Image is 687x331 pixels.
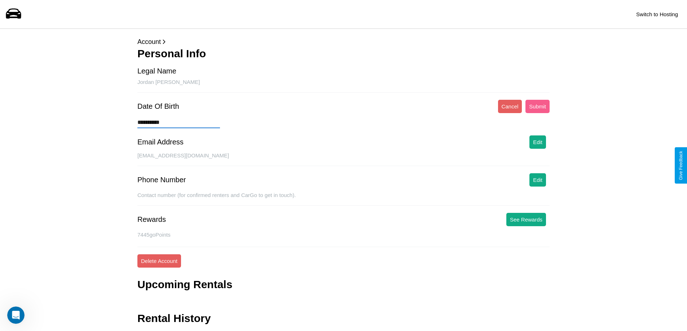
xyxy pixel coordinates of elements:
div: Jordan [PERSON_NAME] [137,79,550,93]
div: Date Of Birth [137,102,179,111]
button: See Rewards [506,213,546,226]
h3: Upcoming Rentals [137,278,232,291]
p: Account [137,36,550,48]
button: Delete Account [137,254,181,268]
div: Rewards [137,215,166,224]
button: Switch to Hosting [633,8,682,21]
button: Cancel [498,100,522,113]
iframe: Intercom live chat [7,307,25,324]
div: Legal Name [137,67,176,75]
div: Give Feedback [678,151,683,180]
h3: Personal Info [137,48,550,60]
button: Edit [529,135,546,149]
button: Submit [525,100,550,113]
div: [EMAIL_ADDRESS][DOMAIN_NAME] [137,152,550,166]
div: Email Address [137,138,184,146]
div: Phone Number [137,176,186,184]
p: 7445 goPoints [137,230,550,240]
div: Contact number (for confirmed renters and CarGo to get in touch). [137,192,550,206]
button: Edit [529,173,546,187]
h3: Rental History [137,312,211,325]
